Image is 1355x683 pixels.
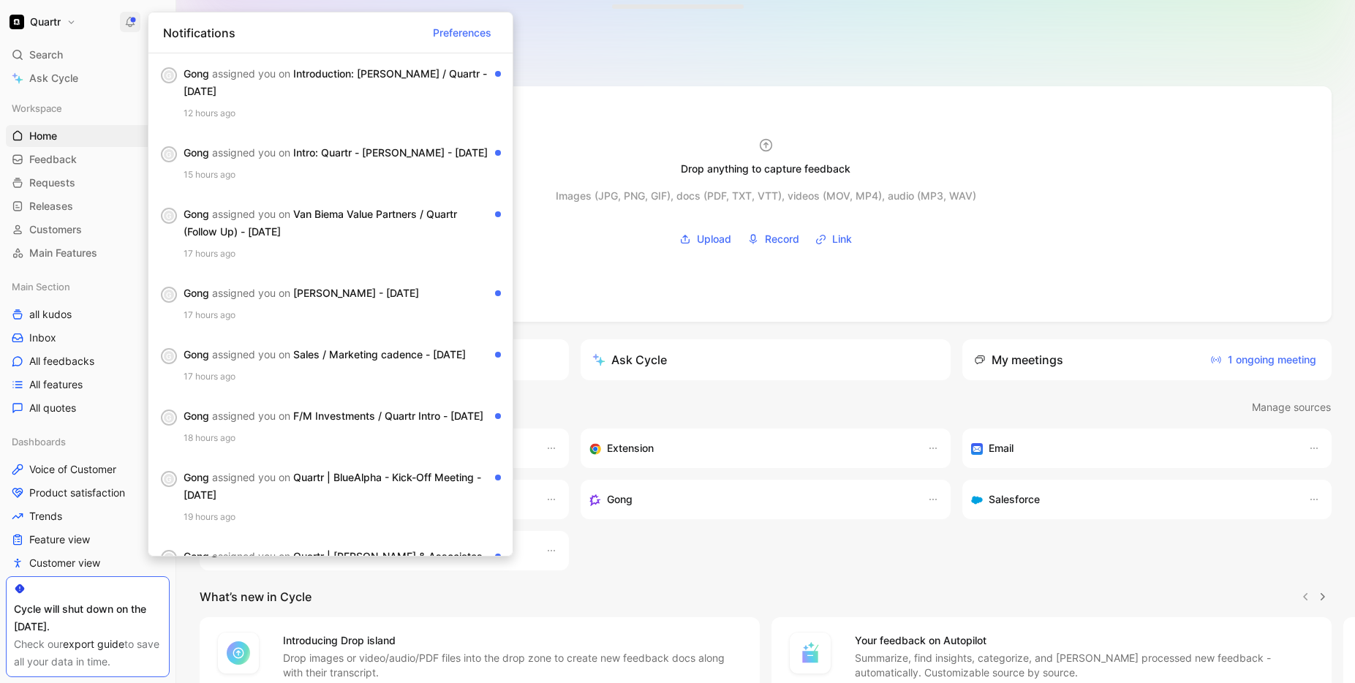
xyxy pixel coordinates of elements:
[184,548,489,583] div: Gong Quartr | [PERSON_NAME] & Associates - Demo - [DATE]
[148,53,513,132] div: GGong assigned you on Introduction: [PERSON_NAME] / Quartr - [DATE]12 hours ago
[148,457,513,536] div: GGong assigned you on Quartr | BlueAlpha - Kick-Off Meeting - [DATE]19 hours ago
[212,208,290,220] span: assigned you on
[184,308,501,322] div: 17 hours ago
[212,550,290,562] span: assigned you on
[162,288,175,301] div: G
[162,411,175,424] div: G
[212,348,290,361] span: assigned you on
[184,106,501,121] div: 12 hours ago
[148,194,513,273] div: GGong assigned you on Van Biema Value Partners / Quartr (Follow Up) - [DATE]17 hours ago
[184,510,501,524] div: 19 hours ago
[212,471,290,483] span: assigned you on
[162,148,175,161] div: G
[184,205,489,241] div: Gong Van Biema Value Partners / Quartr (Follow Up) - [DATE]
[184,407,489,425] div: Gong F/M Investments / Quartr Intro - [DATE]
[162,69,175,82] div: G
[162,472,175,486] div: G
[426,21,498,45] button: Preferences
[184,167,501,182] div: 15 hours ago
[184,284,489,302] div: Gong [PERSON_NAME] - [DATE]
[162,551,175,565] div: G
[212,410,290,422] span: assigned you on
[148,273,513,334] div: GGong assigned you on [PERSON_NAME] - [DATE]17 hours ago
[184,369,501,384] div: 17 hours ago
[148,396,513,457] div: GGong assigned you on F/M Investments / Quartr Intro - [DATE]18 hours ago
[162,350,175,363] div: G
[212,67,290,80] span: assigned you on
[433,24,491,42] span: Preferences
[212,146,290,159] span: assigned you on
[212,287,290,299] span: assigned you on
[163,24,235,42] span: Notifications
[148,536,513,615] div: GGong assigned you on Quartr | [PERSON_NAME] & Associates - Demo - [DATE]19 hours ago
[162,209,175,222] div: G
[184,346,489,363] div: Gong Sales / Marketing cadence - [DATE]
[148,132,513,194] div: GGong assigned you on Intro: Quartr - [PERSON_NAME] - [DATE]15 hours ago
[148,334,513,396] div: GGong assigned you on Sales / Marketing cadence - [DATE]17 hours ago
[184,246,501,261] div: 17 hours ago
[184,144,489,162] div: Gong Intro: Quartr - [PERSON_NAME] - [DATE]
[184,469,489,504] div: Gong Quartr | BlueAlpha - Kick-Off Meeting - [DATE]
[184,431,501,445] div: 18 hours ago
[184,65,489,100] div: Gong Introduction: [PERSON_NAME] / Quartr - [DATE]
